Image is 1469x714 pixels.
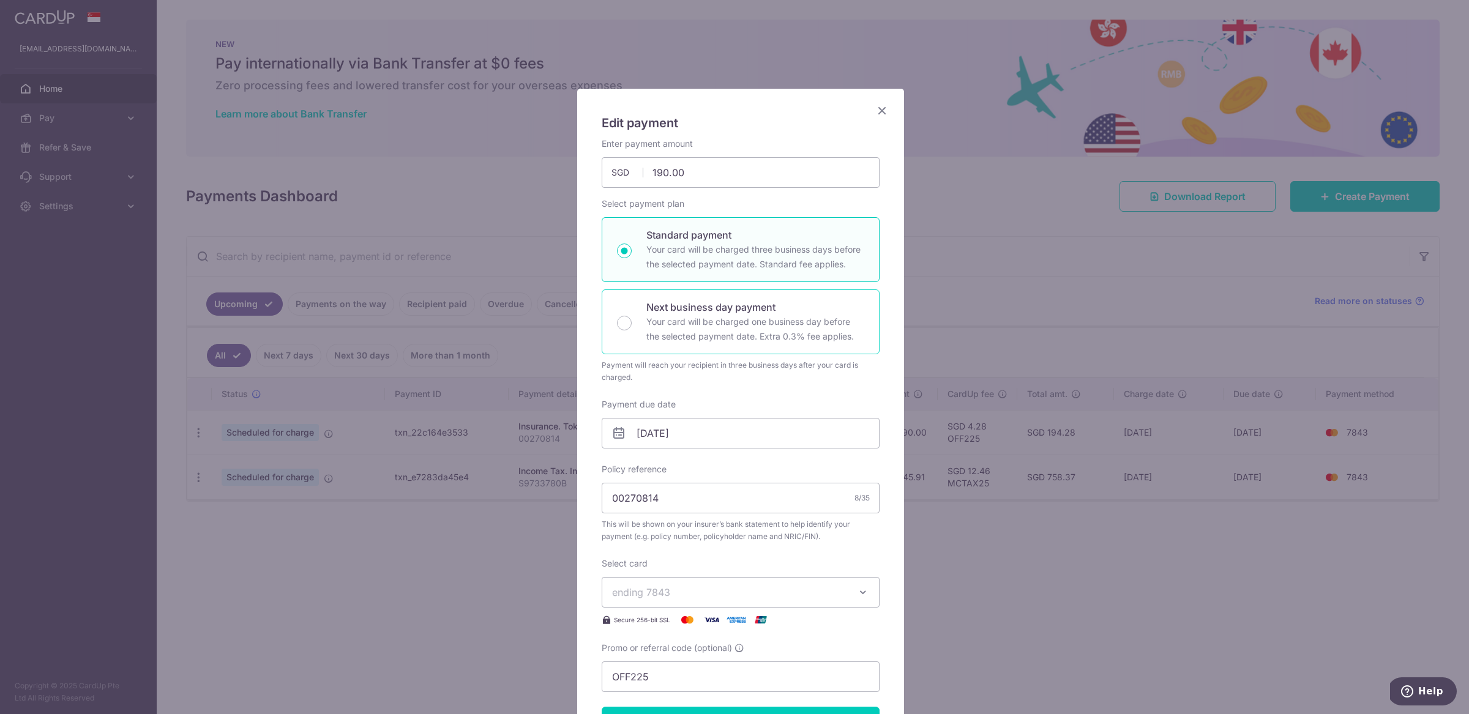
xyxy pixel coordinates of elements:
input: 0.00 [602,157,880,188]
button: ending 7843 [602,577,880,608]
img: UnionPay [749,612,773,627]
span: SGD [611,166,643,179]
label: Enter payment amount [602,138,693,150]
input: DD / MM / YYYY [602,418,880,448]
label: Select card [602,557,648,570]
p: Standard payment [646,228,864,242]
div: 8/35 [854,492,870,504]
p: Your card will be charged one business day before the selected payment date. Extra 0.3% fee applies. [646,314,864,344]
img: Visa [700,612,724,627]
span: ending 7843 [612,586,670,598]
span: Promo or referral code (optional) [602,642,732,654]
h5: Edit payment [602,113,880,133]
span: Secure 256-bit SSL [614,615,670,625]
iframe: Opens a widget where you can find more information [1390,677,1457,708]
p: Next business day payment [646,300,864,314]
img: Mastercard [675,612,700,627]
div: Payment will reach your recipient in three business days after your card is charged. [602,359,880,384]
label: Payment due date [602,398,676,411]
img: American Express [724,612,749,627]
label: Policy reference [602,463,667,475]
p: Your card will be charged three business days before the selected payment date. Standard fee appl... [646,242,864,272]
span: This will be shown on your insurer’s bank statement to help identify your payment (e.g. policy nu... [602,518,880,543]
label: Select payment plan [602,198,684,210]
button: Close [875,103,889,118]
